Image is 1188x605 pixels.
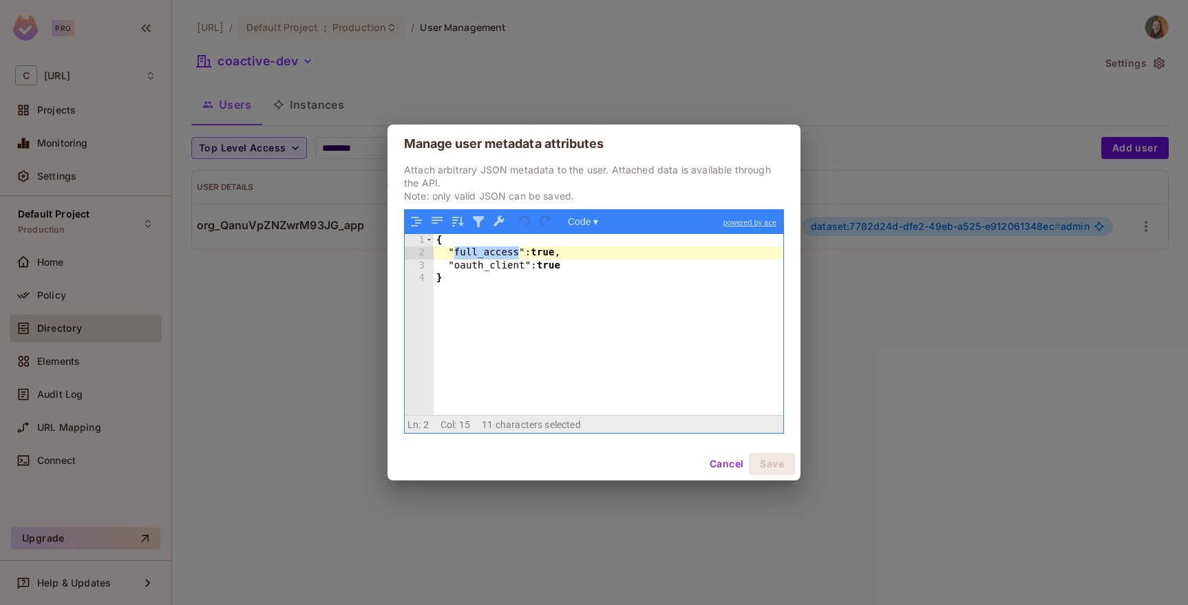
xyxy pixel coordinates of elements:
span: Ln: [407,419,421,430]
span: 2 [423,419,429,430]
a: powered by ace [717,210,783,235]
span: characters selected [496,419,581,430]
button: Compact JSON data, remove all whitespaces (Ctrl+Shift+I) [428,213,446,231]
button: Format JSON data, with proper indentation and line feeds (Ctrl+I) [407,213,425,231]
span: 15 [459,419,470,430]
h2: Manage user metadata attributes [388,125,800,163]
button: Repair JSON: fix quotes and escape characters, remove comments and JSONP notation, turn JavaScrip... [490,213,508,231]
span: Col: [441,419,457,430]
button: Cancel [704,453,749,475]
p: Attach arbitrary JSON metadata to the user. Attached data is available through the API. Note: onl... [404,163,784,202]
div: 3 [405,259,434,273]
button: Save [749,453,795,475]
div: 1 [405,234,434,247]
div: 2 [405,246,434,259]
button: Code ▾ [563,213,603,231]
button: Undo last action (Ctrl+Z) [516,213,534,231]
button: Redo (Ctrl+Shift+Z) [537,213,555,231]
button: Filter, sort, or transform contents [469,213,487,231]
span: 11 [482,419,493,430]
button: Sort contents [449,213,467,231]
div: 4 [405,272,434,285]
